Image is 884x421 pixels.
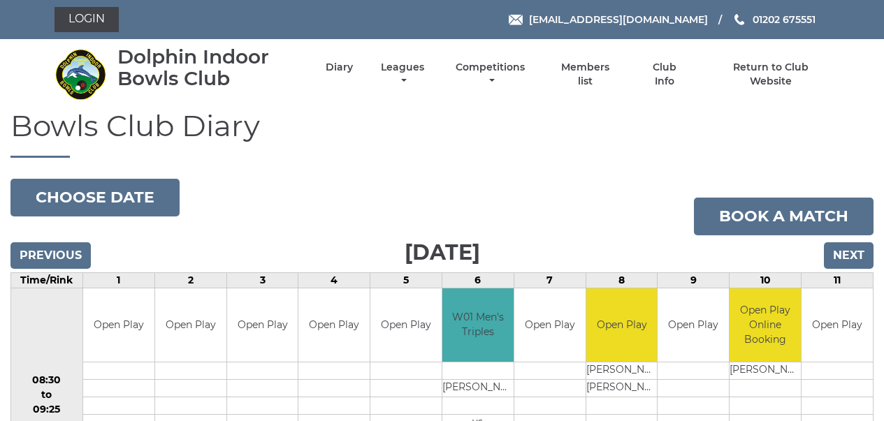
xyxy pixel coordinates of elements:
img: Dolphin Indoor Bowls Club [55,48,107,101]
a: Phone us 01202 675551 [732,12,816,27]
td: [PERSON_NAME] [586,379,658,397]
a: Leagues [377,61,428,88]
td: [PERSON_NAME] [586,362,658,379]
span: [EMAIL_ADDRESS][DOMAIN_NAME] [529,13,708,26]
a: Return to Club Website [711,61,829,88]
input: Next [824,242,874,269]
h1: Bowls Club Diary [10,110,874,158]
td: Open Play [298,288,370,362]
td: 9 [658,273,730,288]
a: Book a match [694,198,874,235]
a: Email [EMAIL_ADDRESS][DOMAIN_NAME] [509,12,708,27]
a: Diary [326,61,353,74]
img: Phone us [734,14,744,25]
td: 11 [802,273,874,288]
td: 7 [514,273,586,288]
td: Open Play [370,288,442,362]
td: 10 [730,273,802,288]
td: Open Play [83,288,154,362]
td: [PERSON_NAME] [730,362,801,379]
a: Competitions [453,61,529,88]
img: Email [509,15,523,25]
td: 2 [154,273,226,288]
a: Members list [553,61,617,88]
td: Open Play Online Booking [730,288,801,362]
td: 5 [370,273,442,288]
button: Choose date [10,179,180,216]
td: 3 [226,273,298,288]
input: Previous [10,242,91,269]
td: 8 [586,273,658,288]
td: Open Play [586,288,658,362]
td: 6 [442,273,514,288]
td: 4 [298,273,370,288]
span: 01202 675551 [753,13,816,26]
td: Open Play [155,288,226,362]
td: 1 [82,273,154,288]
a: Login [55,7,119,32]
td: Open Play [658,288,729,362]
td: Time/Rink [11,273,83,288]
td: W01 Men's Triples [442,288,514,362]
td: Open Play [802,288,873,362]
div: Dolphin Indoor Bowls Club [117,46,301,89]
td: [PERSON_NAME] [442,379,514,397]
td: Open Play [227,288,298,362]
a: Club Info [642,61,688,88]
td: Open Play [514,288,586,362]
